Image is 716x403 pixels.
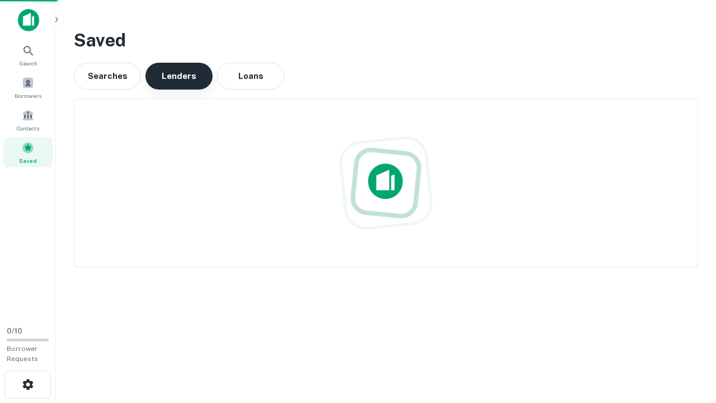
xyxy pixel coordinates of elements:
img: capitalize-icon.png [18,9,39,31]
span: Search [19,59,37,68]
span: Saved [19,156,37,165]
button: Loans [217,63,284,90]
span: Borrowers [15,91,41,100]
a: Contacts [3,105,53,135]
a: Borrowers [3,72,53,102]
a: Saved [3,137,53,167]
h3: Saved [74,27,698,54]
span: Contacts [17,124,39,133]
span: Borrower Requests [7,345,38,363]
button: Lenders [145,63,213,90]
span: 0 / 10 [7,327,22,335]
a: Search [3,40,53,70]
iframe: Chat Widget [660,313,716,367]
button: Searches [74,63,141,90]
